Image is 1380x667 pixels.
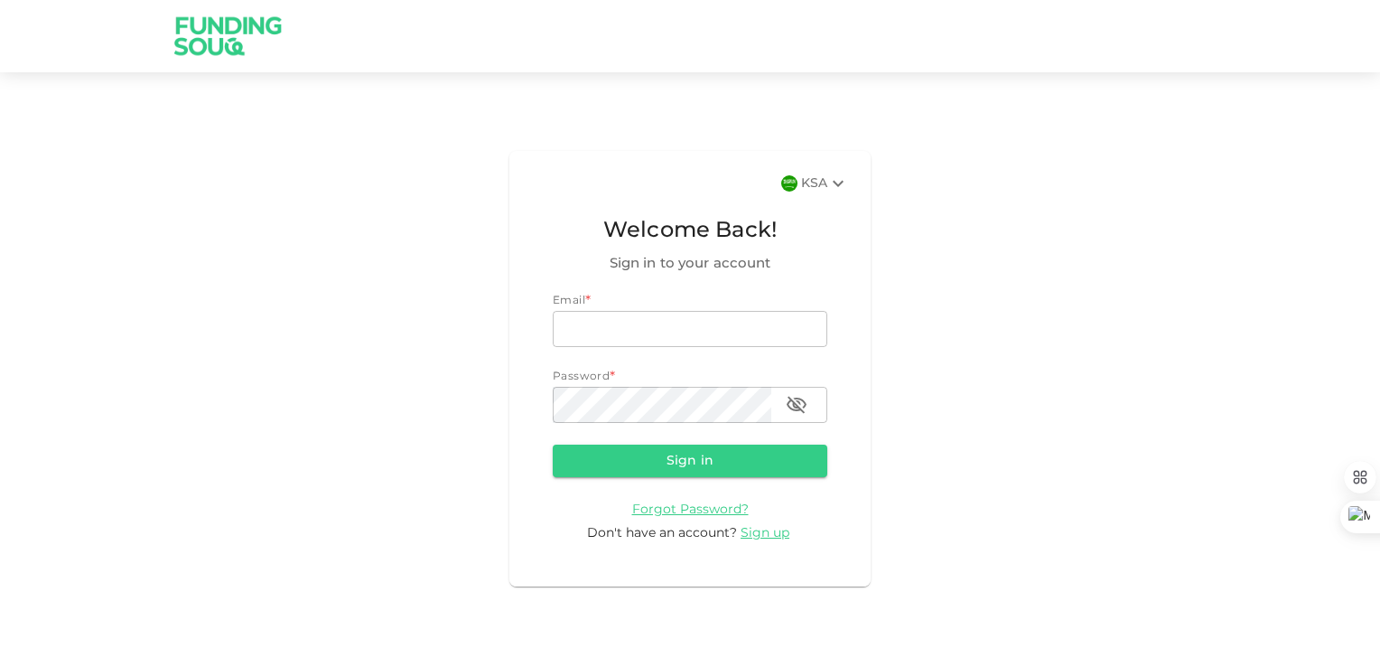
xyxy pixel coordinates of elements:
span: Don't have an account? [587,527,737,540]
button: Sign in [553,445,827,477]
span: Email [553,296,585,306]
span: Forgot Password? [632,503,749,516]
span: Password [553,371,610,382]
img: flag-sa.b9a346574cdc8950dd34b50780441f57.svg [781,175,797,192]
span: Welcome Back! [553,214,827,249]
input: password [553,387,771,423]
input: email [553,311,827,347]
span: Sign up [741,527,789,540]
a: Forgot Password? [632,503,749,516]
div: KSA [801,173,849,194]
span: Sign in to your account [553,253,827,275]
